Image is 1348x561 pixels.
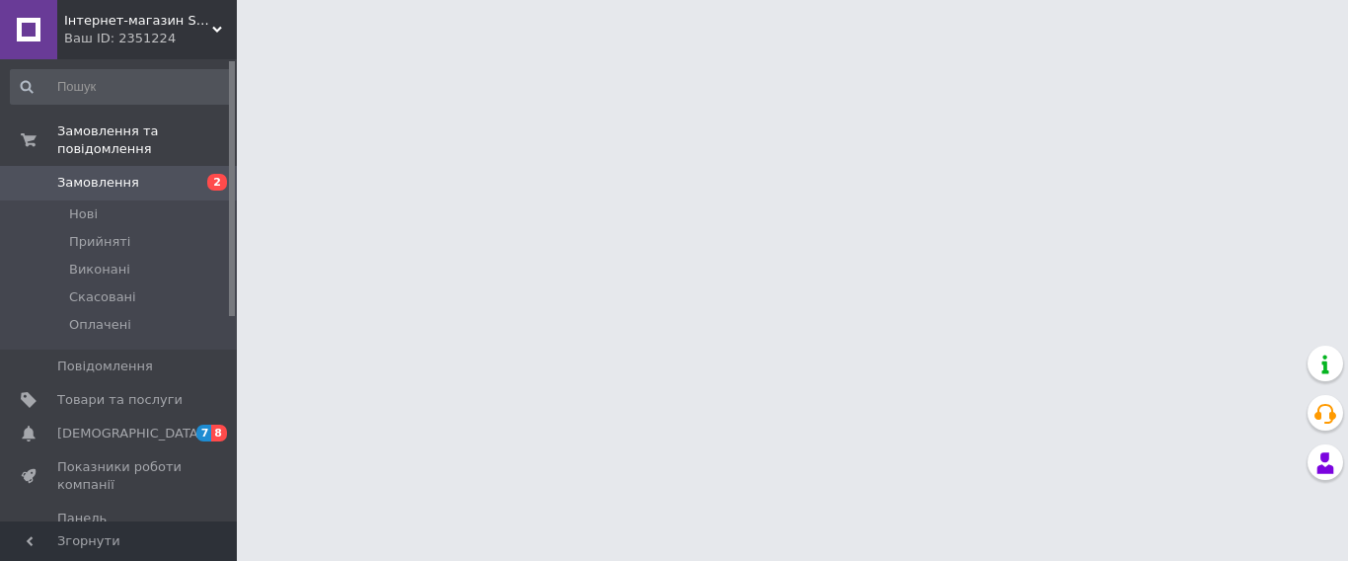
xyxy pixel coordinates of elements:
[211,425,227,441] span: 8
[57,391,183,409] span: Товари та послуги
[64,12,212,30] span: Інтернет-магазин Super-tool
[69,205,98,223] span: Нові
[10,69,233,105] input: Пошук
[196,425,212,441] span: 7
[57,458,183,494] span: Показники роботи компанії
[69,233,130,251] span: Прийняті
[69,261,130,279] span: Виконані
[207,174,227,191] span: 2
[64,30,237,47] div: Ваш ID: 2351224
[57,174,139,192] span: Замовлення
[57,358,153,375] span: Повідомлення
[57,510,183,545] span: Панель управління
[69,288,136,306] span: Скасовані
[69,316,131,334] span: Оплачені
[57,122,237,158] span: Замовлення та повідомлення
[57,425,203,442] span: [DEMOGRAPHIC_DATA]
